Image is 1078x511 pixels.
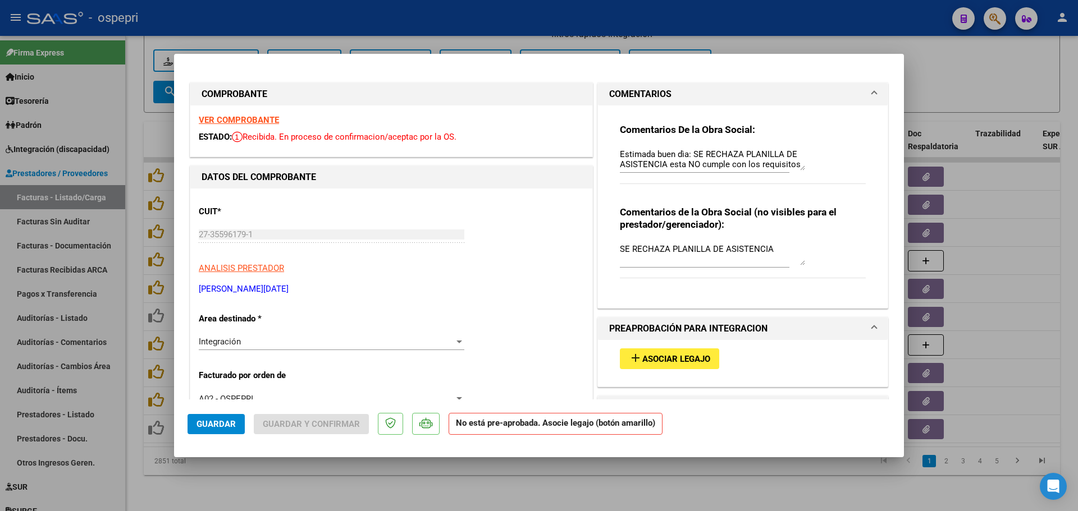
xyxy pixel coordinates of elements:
[620,124,755,135] strong: Comentarios De la Obra Social:
[199,394,253,404] span: A02 - OSPEPRI
[263,419,360,429] span: Guardar y Confirmar
[598,340,888,386] div: PREAPROBACIÓN PARA INTEGRACION
[199,205,314,218] p: CUIT
[1040,473,1067,500] div: Open Intercom Messenger
[232,132,456,142] span: Recibida. En proceso de confirmacion/aceptac por la OS.
[629,351,642,365] mat-icon: add
[254,414,369,434] button: Guardar y Confirmar
[598,317,888,340] mat-expansion-panel-header: PREAPROBACIÓN PARA INTEGRACION
[199,312,314,325] p: Area destinado *
[609,88,672,101] h1: COMENTARIOS
[202,172,316,182] strong: DATOS DEL COMPROBANTE
[188,414,245,434] button: Guardar
[199,337,241,347] span: Integración
[620,348,719,369] button: Asociar Legajo
[199,132,232,142] span: ESTADO:
[598,396,888,418] mat-expansion-panel-header: DOCUMENTACIÓN RESPALDATORIA
[199,283,584,296] p: [PERSON_NAME][DATE]
[598,105,888,309] div: COMENTARIOS
[609,322,768,335] h1: PREAPROBACIÓN PARA INTEGRACION
[199,115,279,125] a: VER COMPROBANTE
[199,369,314,382] p: Facturado por orden de
[197,419,236,429] span: Guardar
[620,206,837,230] strong: Comentarios de la Obra Social (no visibles para el prestador/gerenciador):
[199,263,284,273] span: ANALISIS PRESTADOR
[202,89,267,99] strong: COMPROBANTE
[449,413,663,435] strong: No está pre-aprobada. Asocie legajo (botón amarillo)
[642,354,710,364] span: Asociar Legajo
[598,83,888,105] mat-expansion-panel-header: COMENTARIOS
